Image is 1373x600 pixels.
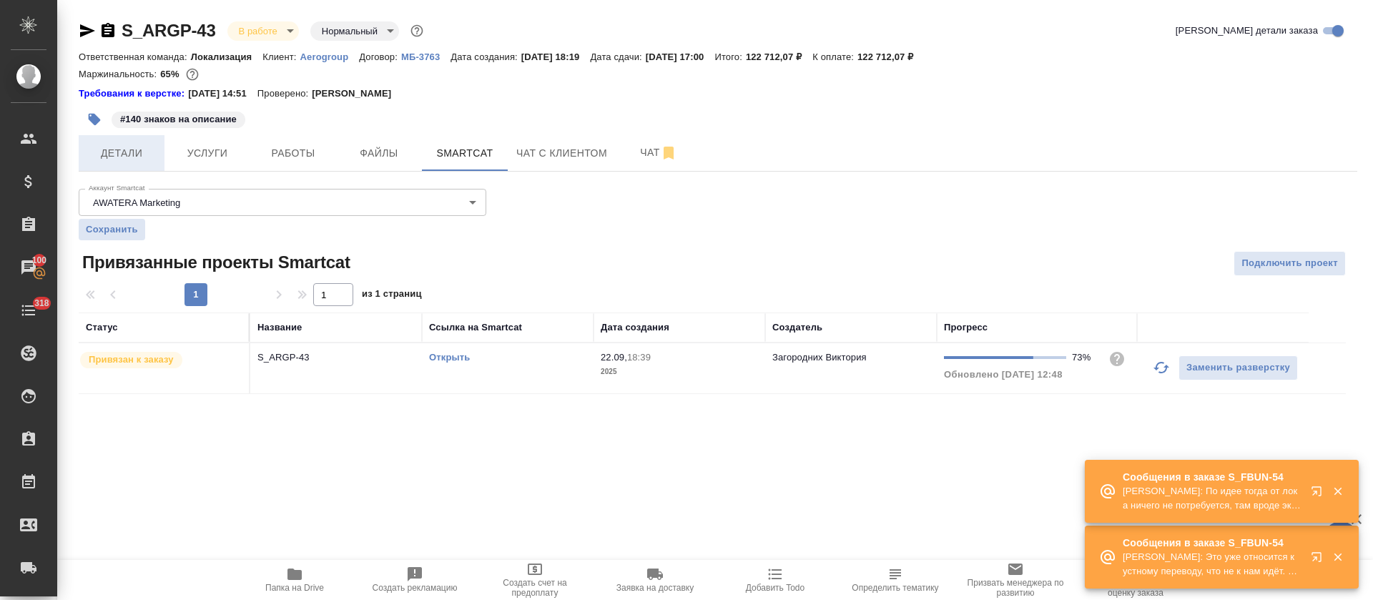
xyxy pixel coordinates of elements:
div: Название [257,320,302,335]
span: из 1 страниц [362,285,422,306]
p: Проверено: [257,87,313,101]
a: 318 [4,292,54,328]
button: В работе [235,25,282,37]
span: Привязанные проекты Smartcat [79,251,350,274]
p: [PERSON_NAME]: По идее тогда от лока ничего не потребуется, там вроде экран записывают при синхро... [1123,484,1301,513]
p: Загородних Виктория [772,352,867,363]
span: 318 [26,296,58,310]
span: Файлы [345,144,413,162]
p: Ответственная команда: [79,51,191,62]
p: S_ARGP-43 [257,350,415,365]
button: Нормальный [318,25,382,37]
a: Открыть [429,352,470,363]
div: Ссылка на Smartcat [429,320,522,335]
span: 140 знаков на описание [110,112,247,124]
button: Закрыть [1323,485,1352,498]
span: Услуги [173,144,242,162]
button: 20588.60 RUB; 179.94 USD; [183,65,202,84]
div: В работе [310,21,399,41]
a: Требования к верстке: [79,87,188,101]
span: [PERSON_NAME] детали заказа [1176,24,1318,38]
a: Aerogroup [300,50,360,62]
p: Сообщения в заказе S_FBUN-54 [1123,470,1301,484]
button: Сохранить [79,219,145,240]
button: Доп статусы указывают на важность/срочность заказа [408,21,426,40]
span: Чат [624,144,693,162]
a: S_ARGP-43 [122,21,216,40]
span: Smartcat [430,144,499,162]
div: Дата создания [601,320,669,335]
div: Статус [86,320,118,335]
p: Привязан к заказу [89,353,174,367]
p: [PERSON_NAME] [312,87,402,101]
span: Детали [87,144,156,162]
p: МБ-3763 [401,51,451,62]
button: Подключить проект [1234,251,1346,276]
button: Скопировать ссылку для ЯМессенджера [79,22,96,39]
button: Открыть в новой вкладке [1302,543,1337,577]
a: 100 [4,250,54,285]
button: Закрыть [1323,551,1352,564]
button: Открыть в новой вкладке [1302,477,1337,511]
p: Маржинальность: [79,69,160,79]
span: 100 [24,253,56,267]
button: Скопировать ссылку [99,22,117,39]
p: Aerogroup [300,51,360,62]
p: #140 знаков на описание [120,112,237,127]
p: [DATE] 18:19 [521,51,591,62]
p: 2025 [601,365,758,379]
p: Сообщения в заказе S_FBUN-54 [1123,536,1301,550]
span: Чат с клиентом [516,144,607,162]
span: Сохранить [86,222,138,237]
span: Заменить разверстку [1186,360,1290,376]
p: Договор: [359,51,401,62]
p: 122 712,07 ₽ [746,51,812,62]
button: Заменить разверстку [1178,355,1298,380]
div: 73% [1072,350,1097,365]
p: Дата создания: [451,51,521,62]
a: МБ-3763 [401,50,451,62]
svg: Отписаться [660,144,677,162]
p: [DATE] 14:51 [188,87,257,101]
p: 18:39 [627,352,651,363]
p: Локализация [191,51,263,62]
div: AWATERA Marketing [79,189,486,216]
button: Добавить тэг [79,104,110,135]
div: В работе [227,21,299,41]
div: Создатель [772,320,822,335]
p: 22.09, [601,352,627,363]
button: AWATERA Marketing [89,197,184,209]
span: Обновлено [DATE] 12:48 [944,369,1063,380]
div: Прогресс [944,320,988,335]
p: Дата сдачи: [590,51,645,62]
span: Работы [259,144,328,162]
button: Обновить прогресс [1144,350,1178,385]
p: 65% [160,69,182,79]
p: Итого: [714,51,745,62]
p: Клиент: [262,51,300,62]
div: Нажми, чтобы открыть папку с инструкцией [79,87,188,101]
p: [PERSON_NAME]: Это уже относится к устному переводу, что не к нам идёт. Так вроде делали уже где-... [1123,550,1301,579]
p: [DATE] 17:00 [646,51,715,62]
p: К оплате: [812,51,857,62]
span: Подключить проект [1241,255,1338,272]
p: 122 712,07 ₽ [857,51,924,62]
